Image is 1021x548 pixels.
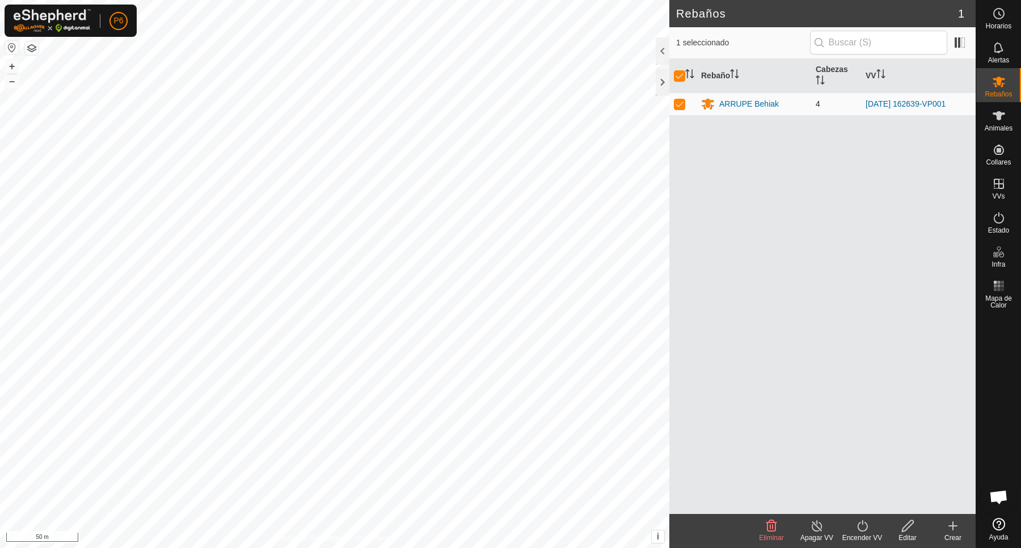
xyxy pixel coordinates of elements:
input: Buscar (S) [810,31,947,54]
a: Política de Privacidad [276,533,341,543]
span: 1 seleccionado [676,37,810,49]
div: Crear [930,533,976,543]
a: Ayuda [976,513,1021,545]
th: VV [861,59,976,93]
p-sorticon: Activar para ordenar [685,71,694,80]
th: Cabezas [811,59,861,93]
button: Restablecer Mapa [5,41,19,54]
span: Animales [985,125,1012,132]
th: Rebaño [697,59,811,93]
span: Rebaños [985,91,1012,98]
button: – [5,74,19,88]
span: Mapa de Calor [979,295,1018,309]
p-sorticon: Activar para ordenar [876,71,885,80]
span: Ayuda [989,534,1009,541]
span: Eliminar [759,534,783,542]
span: Horarios [986,23,1011,29]
span: Alertas [988,57,1009,64]
p-sorticon: Activar para ordenar [816,77,825,86]
button: + [5,60,19,73]
p-sorticon: Activar para ordenar [730,71,739,80]
span: 4 [816,99,820,108]
a: [DATE] 162639-VP001 [866,99,946,108]
span: VVs [992,193,1005,200]
div: Editar [885,533,930,543]
div: Encender VV [839,533,885,543]
h2: Rebaños [676,7,958,20]
span: 1 [958,5,964,22]
button: Capas del Mapa [25,41,39,55]
div: Chat abierto [982,480,1016,514]
span: Estado [988,227,1009,234]
span: Collares [986,159,1011,166]
div: ARRUPE Behiak [719,98,779,110]
button: i [652,530,664,543]
span: i [657,532,659,541]
img: Logo Gallagher [14,9,91,32]
a: Contáctenos [355,533,393,543]
div: Apagar VV [794,533,839,543]
span: P6 [113,15,123,27]
span: Infra [992,261,1005,268]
